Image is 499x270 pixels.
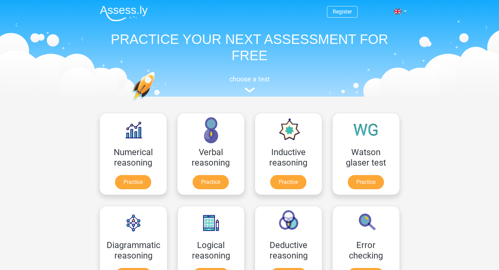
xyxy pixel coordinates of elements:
a: choose a test [94,75,405,93]
h1: PRACTICE YOUR NEXT ASSESSMENT FOR FREE [94,31,405,64]
a: Practice [193,175,229,189]
a: Practice [348,175,384,189]
img: Assessly [100,5,148,21]
img: practice [132,72,181,133]
a: Register [333,8,352,15]
img: assessment [245,88,255,93]
h5: choose a test [94,75,405,83]
a: Practice [270,175,306,189]
a: Practice [115,175,151,189]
